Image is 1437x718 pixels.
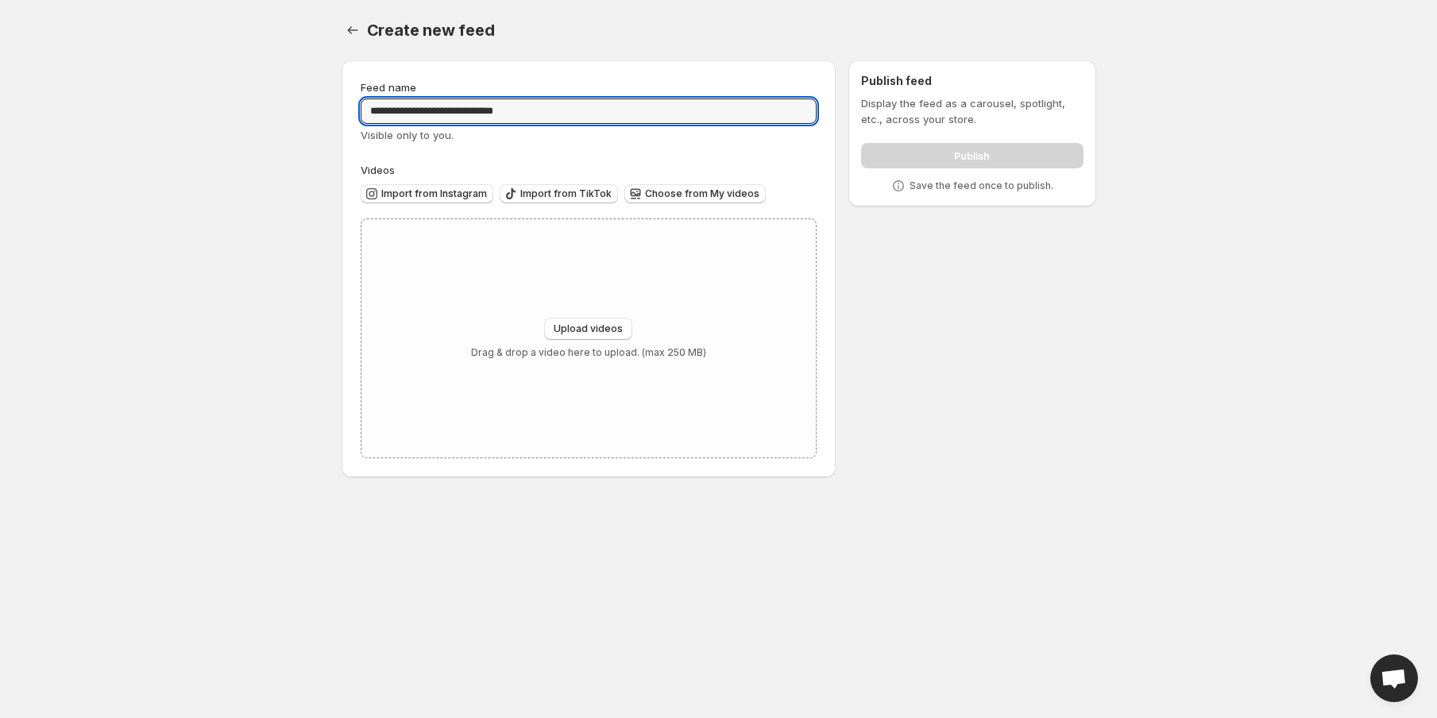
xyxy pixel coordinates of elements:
p: Save the feed once to publish. [910,179,1053,192]
span: Feed name [361,81,416,94]
button: Import from TikTok [500,184,618,203]
a: Open chat [1370,654,1418,702]
span: Import from Instagram [381,187,487,200]
span: Create new feed [367,21,495,40]
button: Choose from My videos [624,184,766,203]
span: Import from TikTok [520,187,612,200]
span: Visible only to you. [361,129,454,141]
p: Drag & drop a video here to upload. (max 250 MB) [471,346,706,359]
span: Videos [361,164,395,176]
button: Upload videos [544,318,632,340]
button: Settings [342,19,364,41]
button: Import from Instagram [361,184,493,203]
p: Display the feed as a carousel, spotlight, etc., across your store. [861,95,1083,127]
h2: Publish feed [861,73,1083,89]
span: Choose from My videos [645,187,759,200]
span: Upload videos [554,322,623,335]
